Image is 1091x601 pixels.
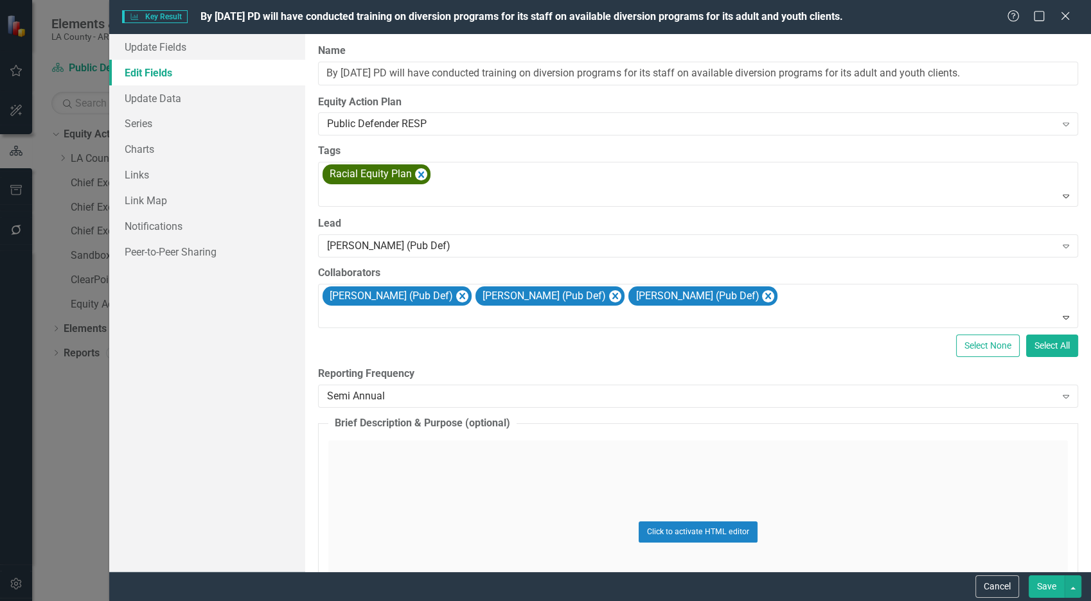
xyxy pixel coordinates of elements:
a: Peer-to-Peer Sharing [109,239,306,265]
button: Click to activate HTML editor [639,521,758,542]
a: Series [109,110,306,136]
label: Name [318,44,1078,58]
div: [PERSON_NAME] (Pub Def) [327,238,1055,253]
div: Semi Annual [327,389,1055,404]
div: Remove [object Object] [415,168,427,180]
label: Equity Action Plan [318,95,1078,110]
legend: Brief Description & Purpose (optional) [328,416,517,431]
a: Update Data [109,85,306,111]
span: By [DATE] PD will have conducted training on diversion programs for its staff on available divers... [200,10,843,22]
span: Racial Equity Plan [330,168,412,180]
a: Edit Fields [109,60,306,85]
button: Select All [1026,335,1078,357]
a: Update Fields [109,34,306,60]
label: Reporting Frequency [318,367,1078,381]
a: Notifications [109,213,306,239]
button: Save [1029,575,1065,598]
button: Select None [956,335,1020,357]
a: Links [109,162,306,187]
div: Public Defender RESP [327,117,1055,132]
div: [PERSON_NAME] (Pub Def) [632,287,761,306]
div: [PERSON_NAME] (Pub Def) [479,287,608,306]
a: Charts [109,136,306,162]
div: Remove Jackie Baskerville (Pub Def) [456,290,468,302]
div: Remove Aparna Voleti (Pub Def) [762,290,774,302]
button: Cancel [975,575,1019,598]
label: Lead [318,216,1078,231]
a: Link Map [109,187,306,213]
div: Remove Lauren Fukai (Pub Def) [609,290,621,302]
span: Key Result [122,10,188,23]
input: Key Result Name [318,62,1078,85]
label: Tags [318,144,1078,159]
label: Collaborators [318,266,1078,281]
div: [PERSON_NAME] (Pub Def) [326,287,455,306]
